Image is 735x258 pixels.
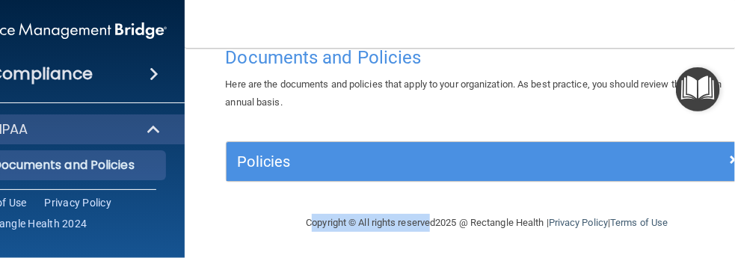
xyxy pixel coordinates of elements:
[610,217,668,228] a: Terms of Use
[676,67,720,111] button: Open Resource Center
[549,217,608,228] a: Privacy Policy
[238,153,607,170] h5: Policies
[226,79,722,108] span: Here are the documents and policies that apply to your organization. As best practice, you should...
[45,195,112,210] a: Privacy Policy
